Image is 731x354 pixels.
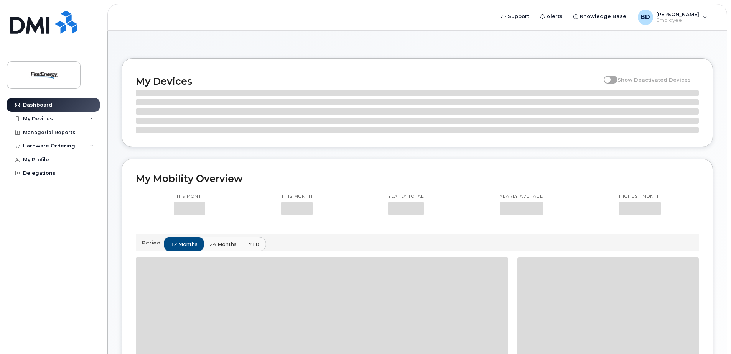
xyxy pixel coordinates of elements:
h2: My Devices [136,75,600,87]
p: This month [174,193,205,200]
h2: My Mobility Overview [136,173,699,184]
p: Highest month [619,193,661,200]
p: Yearly average [500,193,543,200]
input: Show Deactivated Devices [604,72,610,79]
span: Show Deactivated Devices [617,77,691,83]
p: Yearly total [388,193,424,200]
span: YTD [249,241,260,248]
p: Period [142,239,164,246]
span: 24 months [209,241,237,248]
p: This month [281,193,313,200]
